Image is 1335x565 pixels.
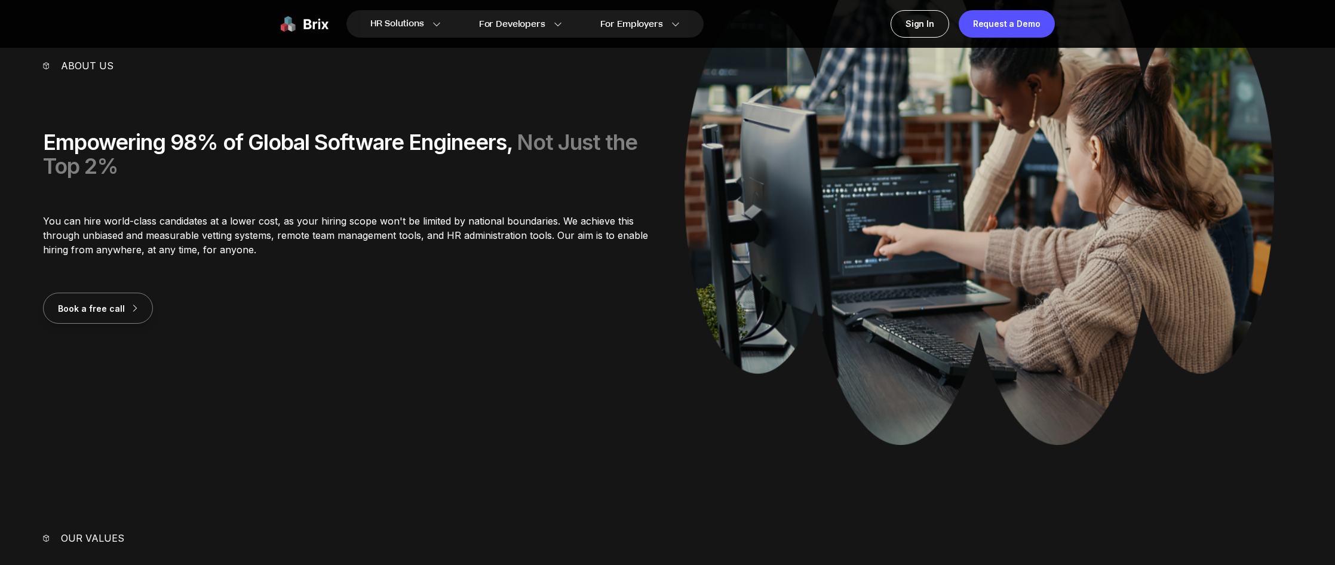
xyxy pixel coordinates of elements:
span: For Developers [479,18,545,30]
span: For Employers [600,18,663,30]
div: Empowering 98% of Global Software Engineers, [43,130,650,178]
p: About us [61,59,113,73]
img: vector [43,62,49,69]
p: You can hire world-class candidates at a lower cost, as your hiring scope won't be limited by nat... [43,214,650,257]
img: vector [43,535,49,541]
p: Our Values [61,531,124,545]
span: HR Solutions [370,14,424,33]
a: Book a free call [43,302,153,314]
span: Not Just the Top 2% [43,129,637,179]
button: Book a free call [43,293,153,324]
a: Request a Demo [959,10,1055,38]
a: Sign In [891,10,949,38]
